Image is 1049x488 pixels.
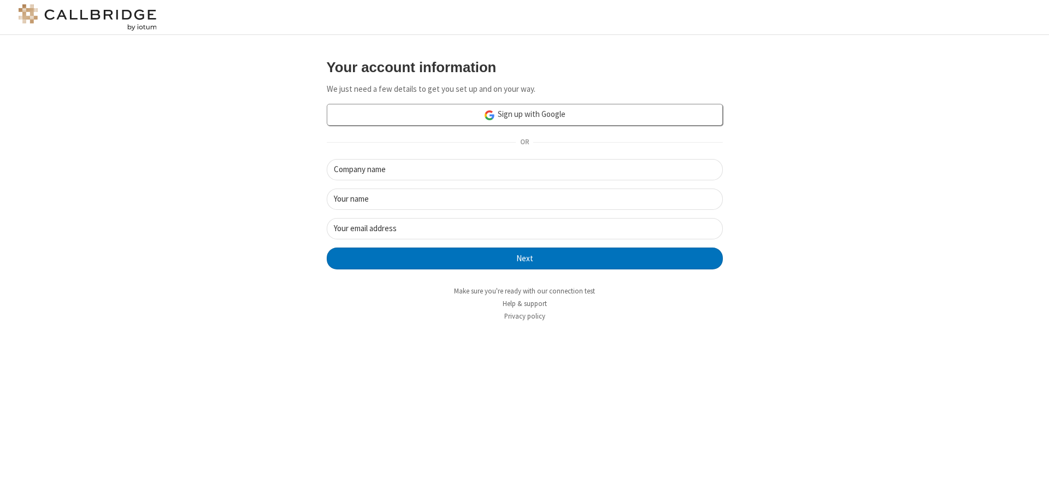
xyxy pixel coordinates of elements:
[454,286,595,296] a: Make sure you're ready with our connection test
[327,248,723,269] button: Next
[327,189,723,210] input: Your name
[327,159,723,180] input: Company name
[327,218,723,239] input: Your email address
[516,135,533,150] span: OR
[327,60,723,75] h3: Your account information
[484,109,496,121] img: google-icon.png
[16,4,158,31] img: logo@2x.png
[327,104,723,126] a: Sign up with Google
[503,299,547,308] a: Help & support
[504,311,545,321] a: Privacy policy
[327,83,723,96] p: We just need a few details to get you set up and on your way.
